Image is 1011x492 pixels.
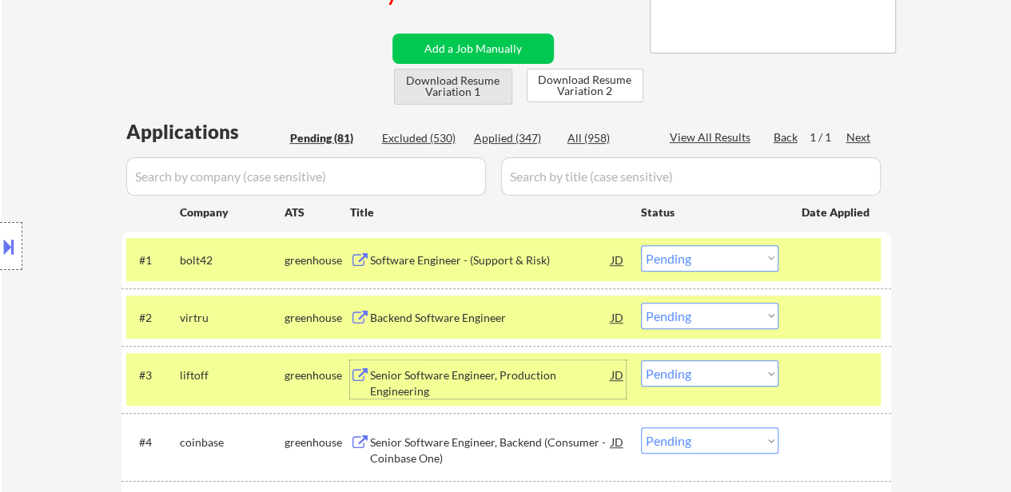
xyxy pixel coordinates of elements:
div: Senior Software Engineer, Production Engineering [370,367,611,399]
div: ATS [285,204,350,220]
div: greenhouse [285,310,350,326]
div: Software Engineer - (Support & Risk) [370,252,611,268]
div: JD [610,360,626,389]
button: Add a Job Manually [392,34,554,64]
div: Next [846,129,872,145]
div: greenhouse [285,434,350,450]
div: 1 / 1 [810,129,846,145]
div: JD [610,245,626,274]
button: Download Resume Variation 1 [394,69,512,105]
div: #4 [139,434,167,450]
div: Date Applied [802,204,872,220]
div: Pending (81) [290,130,370,146]
div: Applied (347) [474,130,554,146]
div: Senior Software Engineer, Backend (Consumer - Coinbase One) [370,434,611,466]
div: JD [610,303,626,331]
button: Download Resume Variation 2 [527,69,643,102]
div: JD [610,427,626,456]
input: Search by company (case sensitive) [126,157,486,196]
div: Backend Software Engineer [370,310,611,326]
input: Search by title (case sensitive) [501,157,881,196]
div: Back [774,129,799,145]
div: greenhouse [285,367,350,383]
div: View All Results [670,129,755,145]
div: Excluded (530) [382,130,462,146]
div: coinbase [180,434,285,450]
div: Title [350,204,626,220]
div: All (958) [567,130,647,146]
div: Status [641,197,778,226]
div: greenhouse [285,252,350,268]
